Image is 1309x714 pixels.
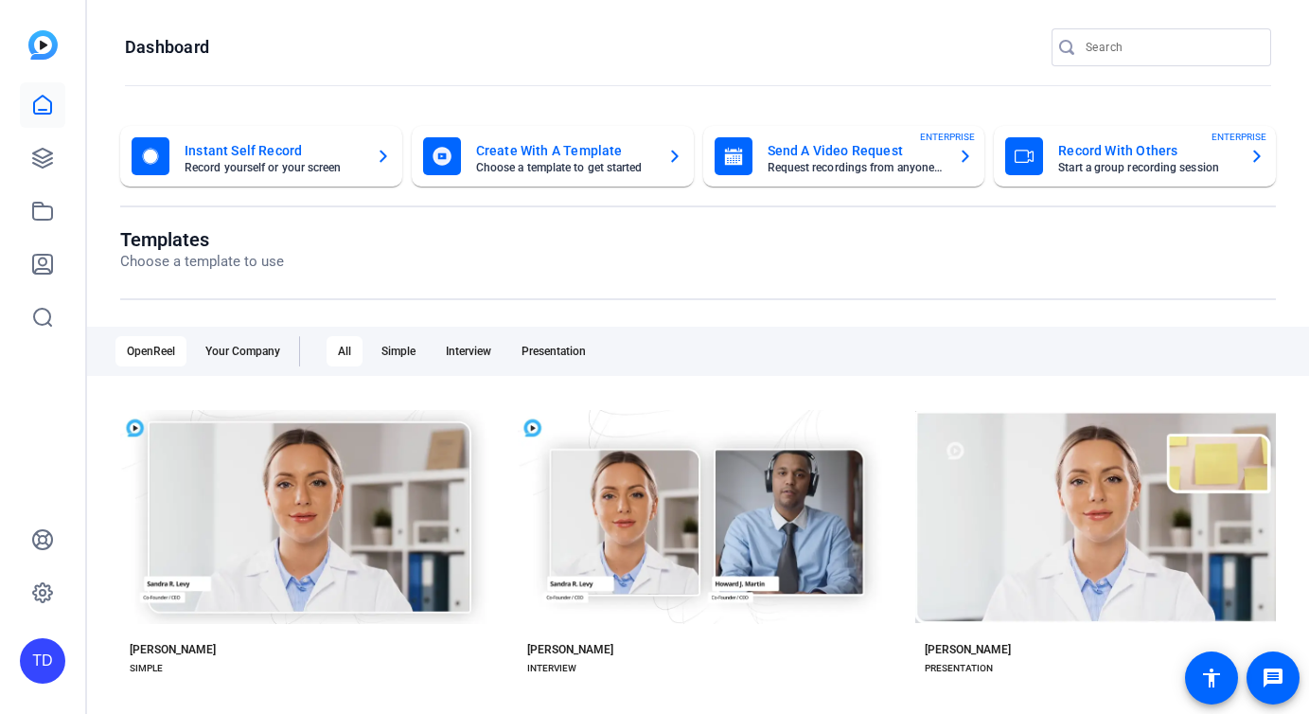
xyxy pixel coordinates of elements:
div: INTERVIEW [527,661,576,676]
mat-card-title: Instant Self Record [185,139,361,162]
img: blue-gradient.svg [28,30,58,60]
mat-card-subtitle: Start a group recording session [1058,162,1234,173]
mat-card-subtitle: Choose a template to get started [476,162,652,173]
div: Your Company [194,336,292,366]
div: Presentation [510,336,597,366]
span: ENTERPRISE [1212,130,1266,144]
div: [PERSON_NAME] [925,642,1011,657]
div: Interview [434,336,503,366]
mat-card-subtitle: Request recordings from anyone, anywhere [768,162,944,173]
mat-icon: message [1262,667,1284,689]
mat-card-title: Send A Video Request [768,139,944,162]
button: Record With OthersStart a group recording sessionENTERPRISE [994,126,1276,187]
mat-icon: accessibility [1200,667,1223,689]
span: ENTERPRISE [920,130,975,144]
div: [PERSON_NAME] [130,642,216,657]
input: Search [1086,36,1256,59]
div: Simple [370,336,427,366]
div: TD [20,638,65,684]
mat-card-title: Create With A Template [476,139,652,162]
div: SIMPLE [130,661,163,676]
div: PRESENTATION [925,661,993,676]
div: [PERSON_NAME] [527,642,613,657]
h1: Dashboard [125,36,209,59]
mat-card-subtitle: Record yourself or your screen [185,162,361,173]
div: All [327,336,363,366]
div: OpenReel [115,336,186,366]
button: Instant Self RecordRecord yourself or your screen [120,126,402,187]
p: Choose a template to use [120,251,284,273]
h1: Templates [120,228,284,251]
button: Create With A TemplateChoose a template to get started [412,126,694,187]
mat-card-title: Record With Others [1058,139,1234,162]
button: Send A Video RequestRequest recordings from anyone, anywhereENTERPRISE [703,126,985,187]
